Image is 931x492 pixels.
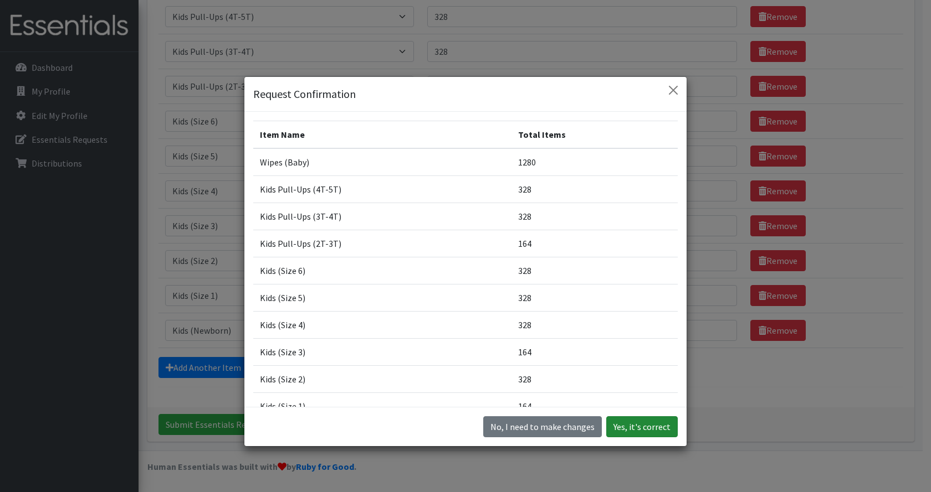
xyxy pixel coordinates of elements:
[253,148,511,176] td: Wipes (Baby)
[511,338,678,365] td: 164
[253,257,511,284] td: Kids (Size 6)
[511,284,678,311] td: 328
[606,416,678,437] button: Yes, it's correct
[511,257,678,284] td: 328
[483,416,602,437] button: No I need to make changes
[511,148,678,176] td: 1280
[511,175,678,203] td: 328
[253,365,511,392] td: Kids (Size 2)
[253,392,511,420] td: Kids (Size 1)
[511,230,678,257] td: 164
[664,81,682,99] button: Close
[511,365,678,392] td: 328
[511,203,678,230] td: 328
[253,86,356,102] h5: Request Confirmation
[253,203,511,230] td: Kids Pull-Ups (3T-4T)
[253,121,511,148] th: Item Name
[253,175,511,203] td: Kids Pull-Ups (4T-5T)
[511,121,678,148] th: Total Items
[253,338,511,365] td: Kids (Size 3)
[253,311,511,338] td: Kids (Size 4)
[511,392,678,420] td: 164
[511,311,678,338] td: 328
[253,284,511,311] td: Kids (Size 5)
[253,230,511,257] td: Kids Pull-Ups (2T-3T)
